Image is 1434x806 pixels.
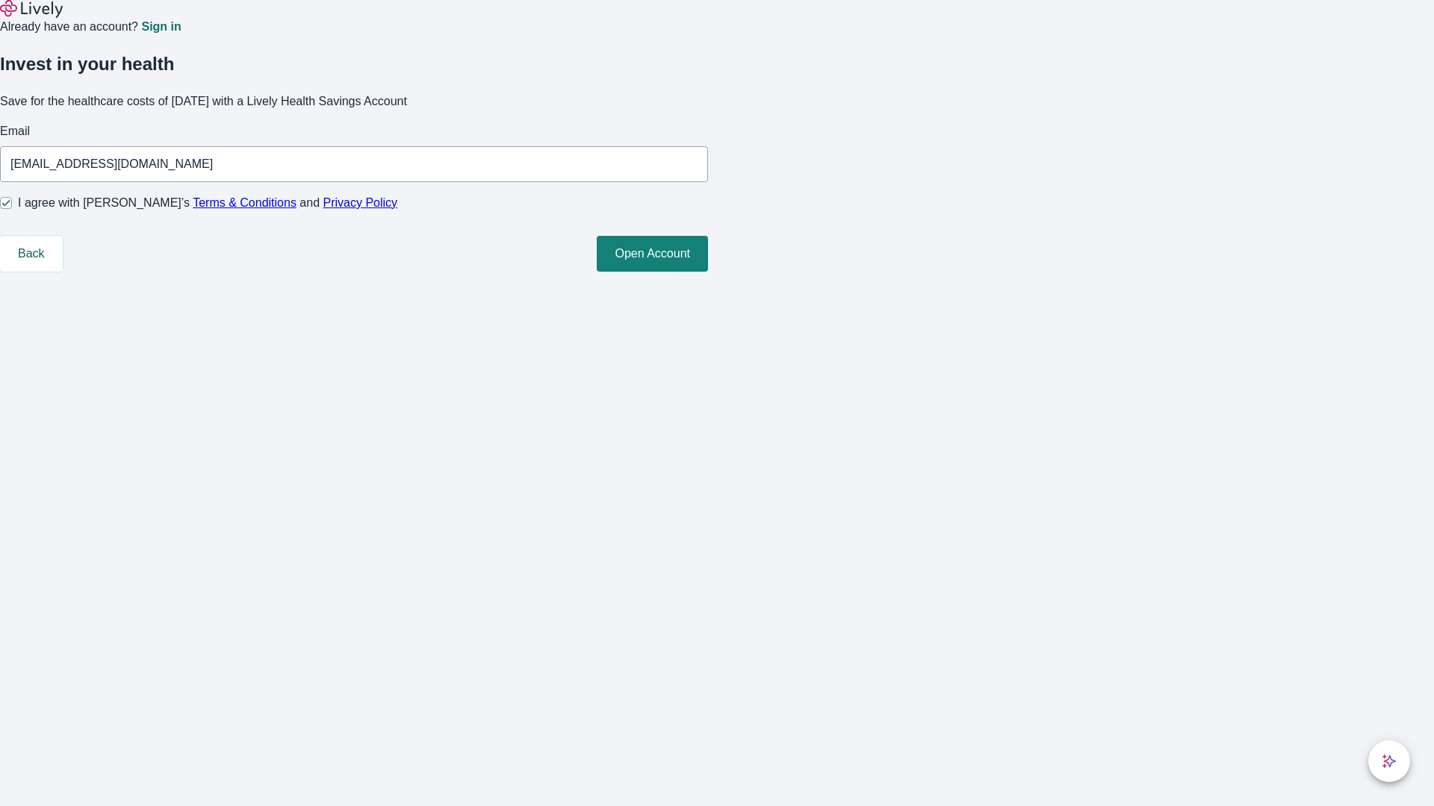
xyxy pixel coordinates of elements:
a: Terms & Conditions [193,196,297,209]
button: Open Account [597,236,708,272]
button: chat [1368,740,1410,782]
span: I agree with [PERSON_NAME]’s and [18,194,397,212]
a: Sign in [141,21,181,33]
svg: Lively AI Assistant [1382,754,1397,769]
a: Privacy Policy [323,196,398,209]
